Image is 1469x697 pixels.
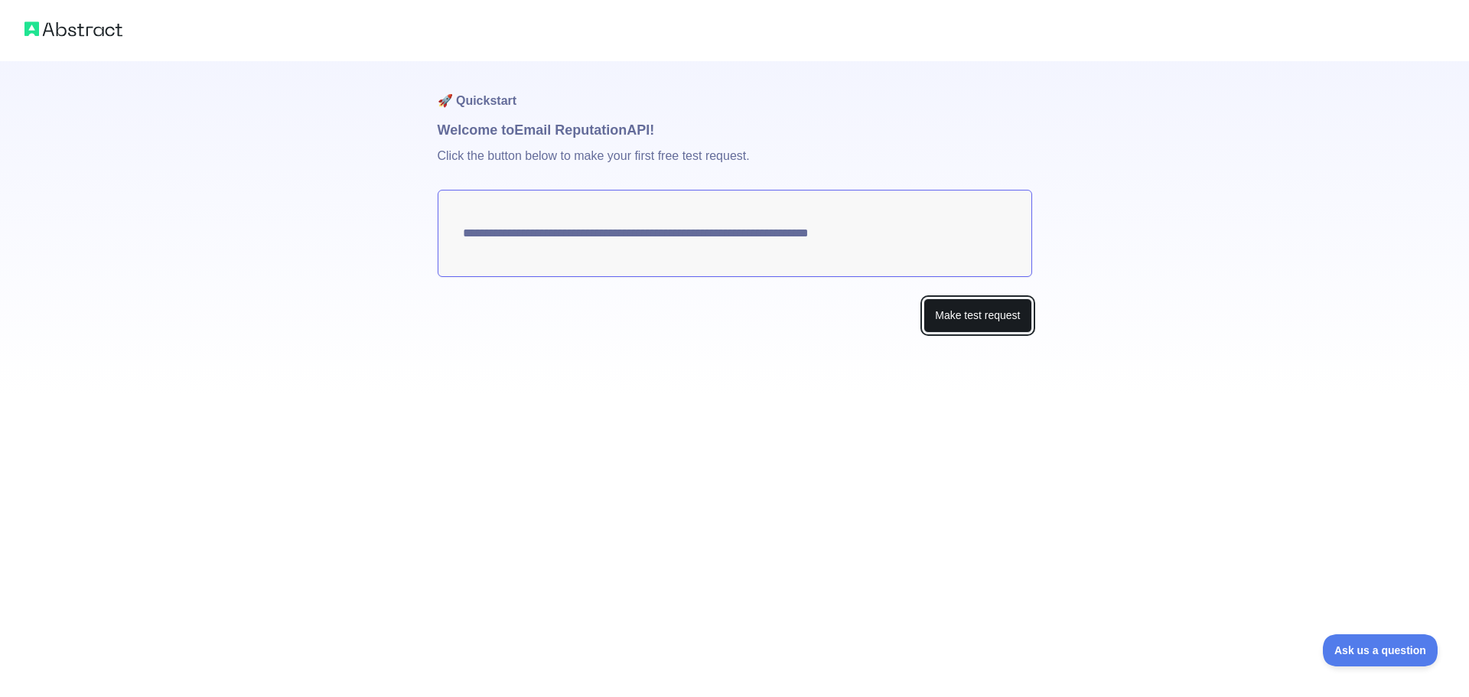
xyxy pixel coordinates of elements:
[438,61,1032,119] h1: 🚀 Quickstart
[438,141,1032,190] p: Click the button below to make your first free test request.
[438,119,1032,141] h1: Welcome to Email Reputation API!
[24,18,122,40] img: Abstract logo
[923,298,1031,333] button: Make test request
[1323,634,1438,666] iframe: Toggle Customer Support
